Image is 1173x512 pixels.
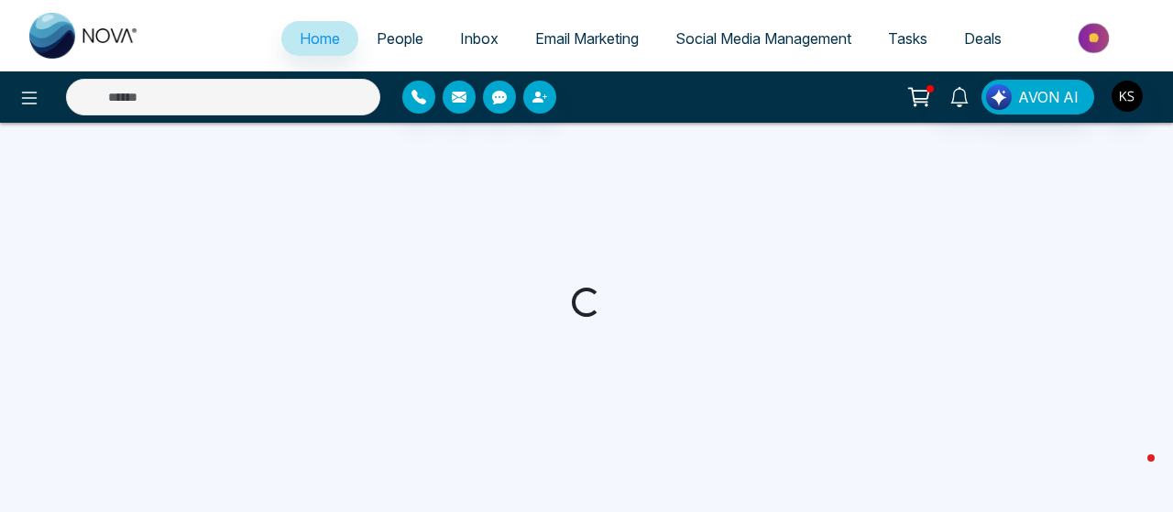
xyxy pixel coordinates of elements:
a: Social Media Management [657,21,870,56]
button: AVON AI [981,80,1094,114]
span: Tasks [888,29,927,48]
a: Tasks [870,21,946,56]
a: People [358,21,442,56]
span: People [377,29,423,48]
a: Deals [946,21,1020,56]
a: Home [281,21,358,56]
span: AVON AI [1018,86,1079,108]
img: User Avatar [1112,81,1143,112]
iframe: Intercom live chat [1111,450,1155,494]
span: Deals [964,29,1002,48]
img: Lead Flow [986,84,1012,110]
span: Home [300,29,340,48]
span: Email Marketing [535,29,639,48]
img: Nova CRM Logo [29,13,139,59]
a: Inbox [442,21,517,56]
span: Social Media Management [675,29,851,48]
span: Inbox [460,29,499,48]
a: Email Marketing [517,21,657,56]
img: Market-place.gif [1029,17,1162,59]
